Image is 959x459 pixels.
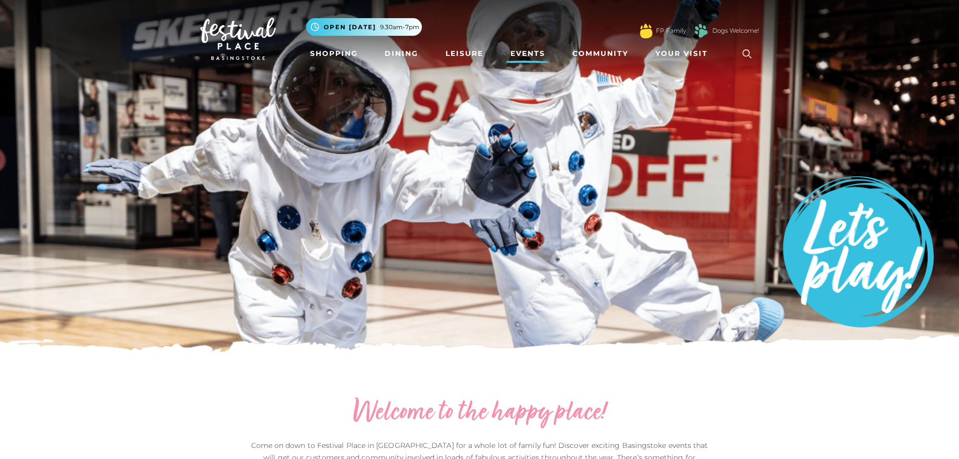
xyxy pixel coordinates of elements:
[306,44,362,63] a: Shopping
[248,397,711,429] h2: Welcome to the happy place!
[651,44,717,63] a: Your Visit
[568,44,632,63] a: Community
[712,26,759,35] a: Dogs Welcome!
[381,44,422,63] a: Dining
[655,48,708,59] span: Your Visit
[506,44,549,63] a: Events
[306,18,422,36] button: Open [DATE] 9.30am-7pm
[324,23,376,32] span: Open [DATE]
[441,44,487,63] a: Leisure
[380,23,419,32] span: 9.30am-7pm
[656,26,686,35] a: FP Family
[200,18,276,60] img: Festival Place Logo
